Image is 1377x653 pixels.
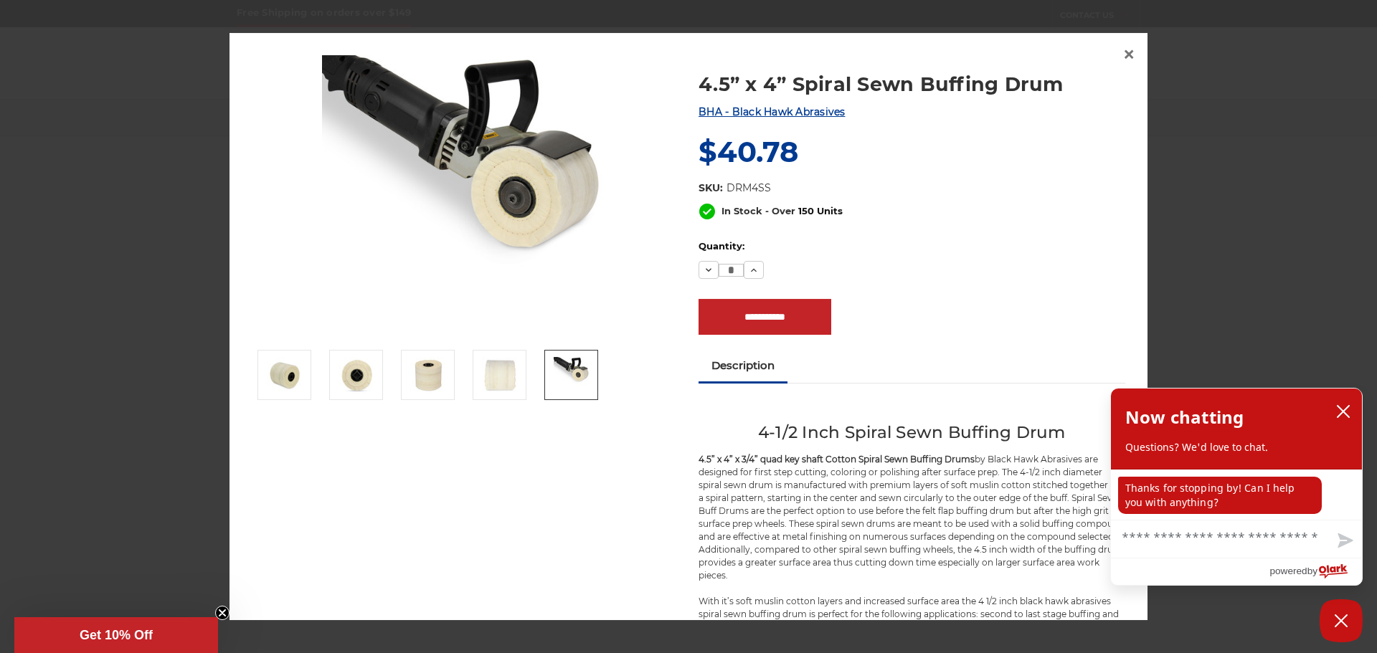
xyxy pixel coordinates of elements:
img: 4.5 Inch Muslin Spiral Sewn Buffing Drum [322,55,609,342]
span: powered [1269,562,1307,580]
span: Get 10% Off [80,628,153,642]
a: Powered by Olark [1269,558,1362,585]
span: × [1122,40,1135,68]
img: 4-1/2 inch Polishing Drum [410,357,446,393]
strong: 4.5” x 4” x 3/4” quad key shaft Cotton Spiral Sewn Buffing Drums [699,454,975,464]
span: $40.78 [699,134,798,169]
a: Description [699,350,787,381]
h2: 4-1/2 Inch Spiral Sewn Buffing Drum [699,420,1125,445]
dd: DRM4SS [727,181,771,196]
img: 4.5” x 4” Spiral Sewn Buffing Drum [554,357,590,393]
span: Units [817,204,843,216]
button: Close Chatbox [1320,599,1363,642]
button: close chatbox [1332,401,1355,422]
a: 4.5” x 4” Spiral Sewn Buffing Drum [699,70,1125,98]
button: Send message [1326,525,1362,558]
div: chat [1111,470,1362,520]
p: Thanks for stopping by! Can I help you with anything? [1118,477,1322,514]
a: Close [1117,43,1140,66]
img: 4 inch width spiral sewn polish drum [482,357,518,393]
span: by [1307,562,1317,580]
img: 4.5 Inch Muslin Spiral Sewn Buffing Drum [267,357,303,393]
div: olark chatbox [1110,388,1363,586]
h2: Now chatting [1125,403,1244,432]
label: Quantity: [699,239,1125,254]
div: Get 10% OffClose teaser [14,617,218,653]
dt: SKU: [699,181,723,196]
img: Cotton Buffing Drum Quad Key Arbor [339,357,374,393]
span: - Over [765,204,795,216]
span: In Stock [721,204,762,216]
p: Questions? We'd love to chat. [1125,440,1348,454]
button: Close teaser [215,606,229,620]
span: 150 [798,204,814,216]
a: BHA - Black Hawk Abrasives [699,105,846,118]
